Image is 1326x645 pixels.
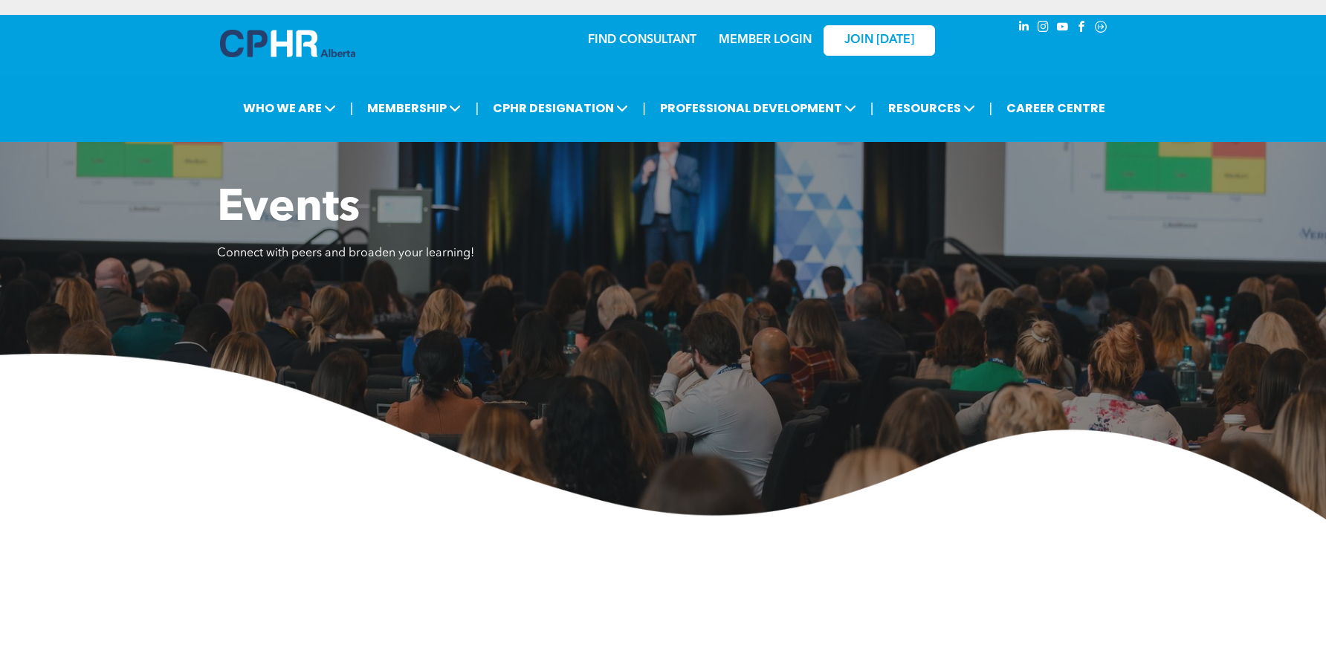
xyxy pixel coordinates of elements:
a: linkedin [1015,19,1032,39]
a: instagram [1035,19,1051,39]
span: Events [217,187,360,231]
a: FIND CONSULTANT [588,34,696,46]
a: CAREER CENTRE [1002,94,1110,122]
span: WHO WE ARE [239,94,340,122]
a: MEMBER LOGIN [719,34,812,46]
img: A blue and white logo for cp alberta [220,30,355,57]
span: CPHR DESIGNATION [488,94,633,122]
span: JOIN [DATE] [844,33,914,48]
a: Social network [1093,19,1109,39]
a: facebook [1073,19,1090,39]
span: PROFESSIONAL DEVELOPMENT [656,94,861,122]
li: | [642,93,646,123]
li: | [870,93,874,123]
li: | [989,93,993,123]
span: Connect with peers and broaden your learning! [217,247,474,259]
li: | [475,93,479,123]
a: JOIN [DATE] [824,25,935,56]
li: | [350,93,354,123]
a: youtube [1054,19,1070,39]
span: RESOURCES [884,94,980,122]
span: MEMBERSHIP [363,94,465,122]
